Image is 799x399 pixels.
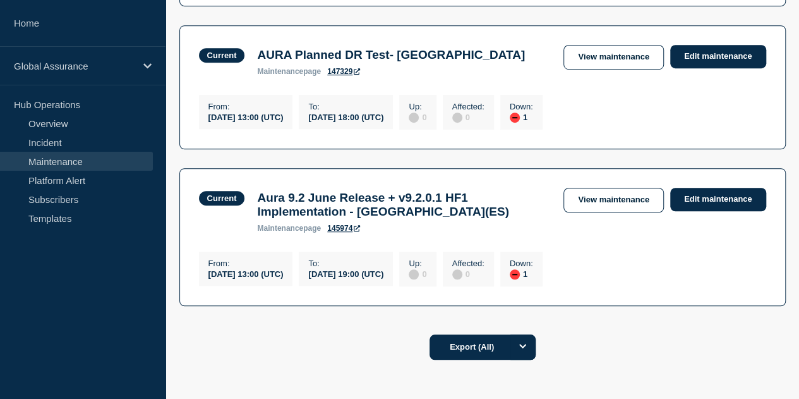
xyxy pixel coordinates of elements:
a: View maintenance [563,45,663,70]
div: [DATE] 18:00 (UTC) [308,111,383,122]
div: 0 [452,111,484,123]
p: page [257,67,321,76]
p: To : [308,102,383,111]
div: Current [207,51,237,60]
div: disabled [409,113,419,123]
h3: Aura 9.2 June Release + v9.2.0.1 HF1 Implementation - [GEOGRAPHIC_DATA](ES) [257,191,551,219]
div: disabled [409,269,419,279]
a: Edit maintenance [670,45,766,68]
p: From : [208,259,284,268]
div: 1 [510,111,533,123]
div: 0 [452,268,484,279]
a: View maintenance [563,188,663,212]
div: 1 [510,268,533,279]
button: Export (All) [430,335,536,360]
p: Up : [409,259,426,268]
p: Affected : [452,102,484,111]
div: disabled [452,113,462,123]
h3: AURA Planned DR Test- [GEOGRAPHIC_DATA] [257,48,525,62]
button: Options [510,335,536,360]
div: [DATE] 13:00 (UTC) [208,268,284,279]
a: 147329 [327,67,360,76]
div: down [510,269,520,279]
p: Up : [409,102,426,111]
p: page [257,224,321,233]
div: disabled [452,269,462,279]
p: Affected : [452,259,484,268]
span: maintenance [257,224,303,233]
p: To : [308,259,383,268]
a: Edit maintenance [670,188,766,211]
div: [DATE] 19:00 (UTC) [308,268,383,279]
span: maintenance [257,67,303,76]
p: Down : [510,102,533,111]
p: From : [208,102,284,111]
div: 0 [409,268,426,279]
p: Global Assurance [14,61,135,71]
a: 145974 [327,224,360,233]
div: [DATE] 13:00 (UTC) [208,111,284,122]
div: Current [207,193,237,203]
p: Down : [510,259,533,268]
div: down [510,113,520,123]
div: 0 [409,111,426,123]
